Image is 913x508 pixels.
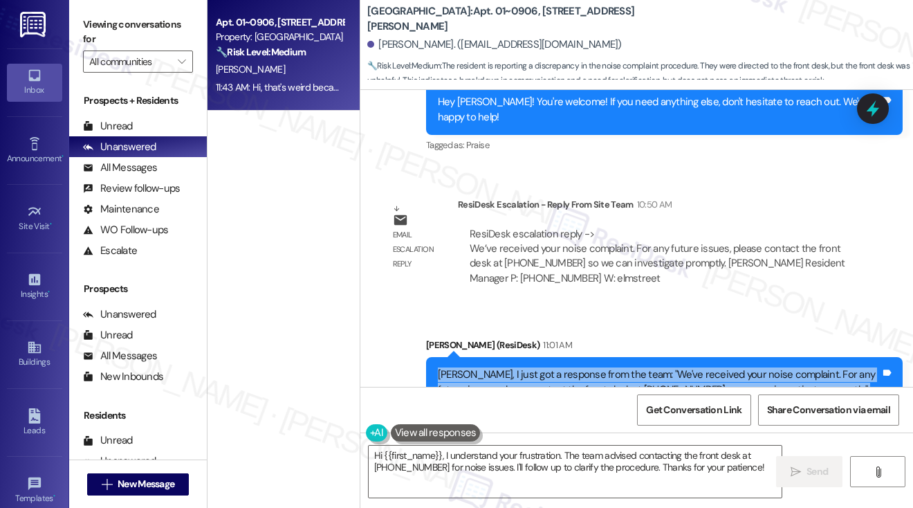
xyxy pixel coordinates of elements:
div: [PERSON_NAME] (ResiDesk) [426,338,903,357]
div: ResiDesk escalation reply -> We’ve received your noise complaint. For any future issues, please c... [470,227,845,285]
div: Unanswered [83,454,156,469]
input: All communities [89,51,171,73]
a: Leads [7,404,62,442]
div: Tagged as: [426,135,903,155]
span: Praise [466,139,489,151]
strong: 🔧 Risk Level: Medium [367,60,441,71]
a: Inbox [7,64,62,101]
div: Prospects [69,282,207,296]
span: • [50,219,52,229]
div: [PERSON_NAME]. ([EMAIL_ADDRESS][DOMAIN_NAME]) [367,37,622,52]
strong: 🔧 Risk Level: Medium [216,46,306,58]
i:  [873,466,883,478]
button: New Message [87,473,190,496]
img: ResiDesk Logo [20,12,48,37]
div: 11:43 AM: Hi, that's weird because I called the front desk first and they said they couldn't do a... [216,81,764,93]
b: [GEOGRAPHIC_DATA]: Apt. 01~0906, [STREET_ADDRESS][PERSON_NAME] [367,4,644,34]
div: Hey [PERSON_NAME]! You're welcome! If you need anything else, don't hesitate to reach out. We're ... [438,95,880,125]
div: New Inbounds [83,370,163,384]
span: Send [806,464,828,479]
div: Unread [83,328,133,343]
a: Buildings [7,336,62,373]
div: All Messages [83,161,157,175]
span: : The resident is reporting a discrepancy in the noise complaint procedure. They were directed to... [367,59,913,89]
div: Property: [GEOGRAPHIC_DATA] [216,30,344,44]
div: Unanswered [83,140,156,154]
a: Site Visit • [7,200,62,237]
span: • [53,491,55,501]
div: [PERSON_NAME], I just got a response from the team: "We've received your noise complaint. For any... [438,368,880,397]
a: Insights • [7,268,62,305]
div: ResiDesk Escalation - Reply From Site Team [458,197,858,217]
i:  [178,56,185,67]
label: Viewing conversations for [83,14,193,51]
div: Residents [69,408,207,423]
button: Send [776,456,843,487]
button: Get Conversation Link [637,394,750,426]
div: Prospects + Residents [69,93,207,108]
i:  [102,479,112,490]
textarea: Hi {{first_name}}, I understand your frustration. The team advised contacting the front desk at [... [369,446,782,498]
span: [PERSON_NAME] [216,63,285,75]
div: Email escalation reply [393,228,447,272]
i:  [791,466,801,478]
div: All Messages [83,349,157,363]
span: Get Conversation Link [646,403,741,417]
div: Apt. 01~0906, [STREET_ADDRESS][PERSON_NAME] [216,15,344,30]
span: New Message [118,477,174,491]
div: Escalate [83,244,137,258]
span: Share Conversation via email [767,403,890,417]
div: Maintenance [83,202,159,217]
div: WO Follow-ups [83,223,168,237]
div: Unread [83,119,133,134]
div: 11:01 AM [539,338,572,352]
div: 10:50 AM [634,197,672,212]
div: Review follow-ups [83,181,180,196]
span: • [62,152,64,161]
div: Unanswered [83,307,156,322]
div: Unread [83,433,133,448]
span: • [48,287,50,297]
button: Share Conversation via email [758,394,899,426]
